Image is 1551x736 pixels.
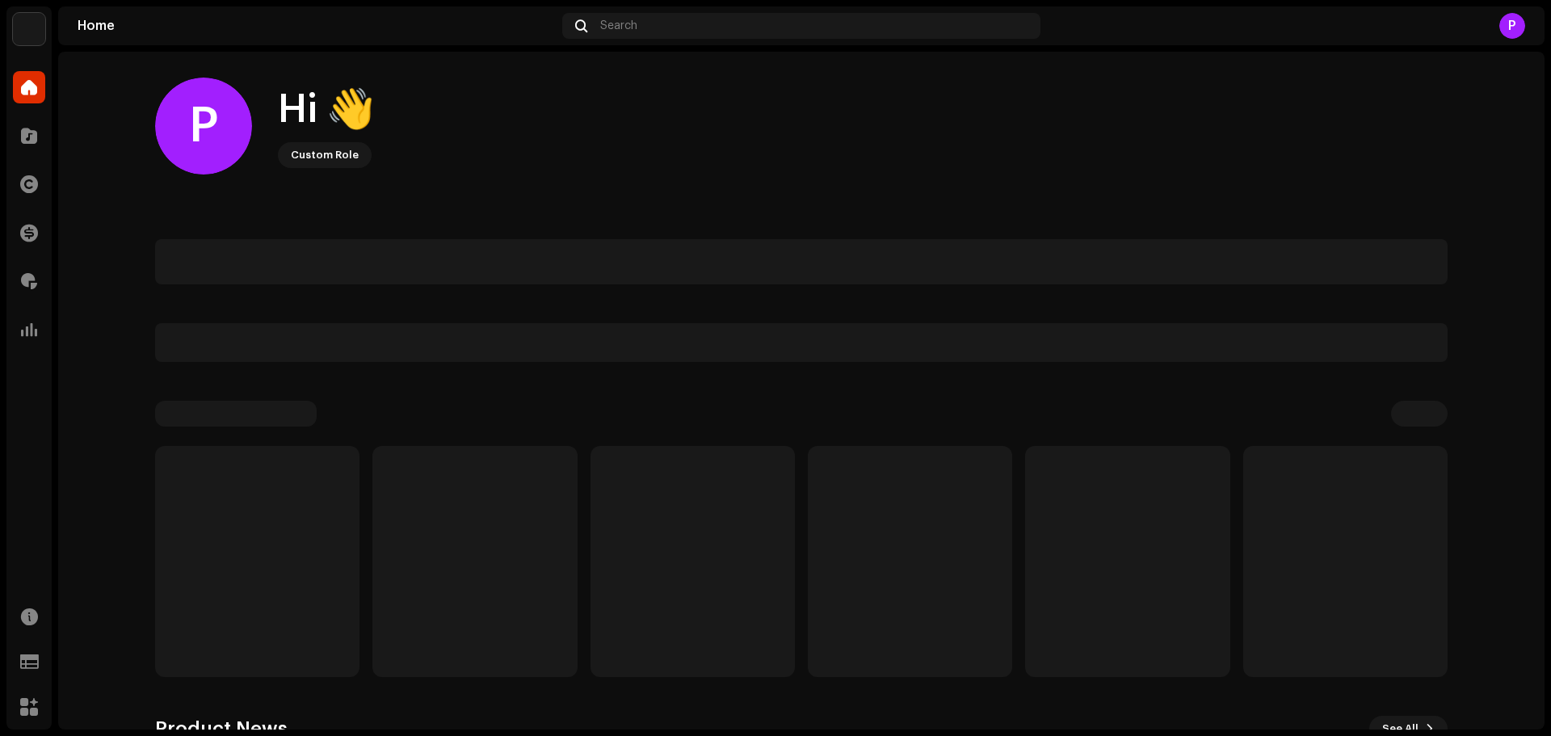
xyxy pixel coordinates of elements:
div: Custom Role [291,145,359,165]
img: 76e35660-c1c7-4f61-ac9e-76e2af66a330 [13,13,45,45]
div: P [1499,13,1525,39]
div: P [155,78,252,175]
span: Search [600,19,637,32]
div: Hi 👋 [278,84,375,136]
div: Home [78,19,556,32]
